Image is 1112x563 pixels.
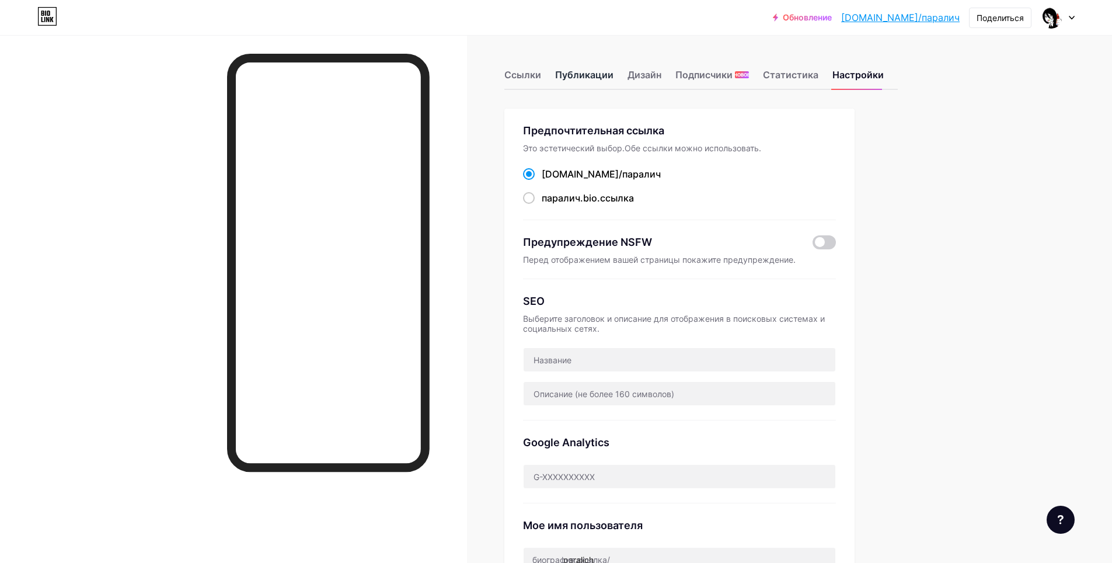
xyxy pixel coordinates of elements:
[580,192,634,204] ya-tr-span: .bio.ссылка
[523,255,796,265] ya-tr-span: Перед отображением вашей страницы покажите предупреждение.
[625,143,761,153] ya-tr-span: Обе ссылки можно использовать.
[523,143,625,153] ya-tr-span: Это эстетический выбор.
[523,236,652,248] ya-tr-span: Предупреждение NSFW
[841,11,960,25] a: [DOMAIN_NAME]/паралич
[555,68,613,82] ya-tr-span: Публикации
[523,314,825,333] ya-tr-span: Выберите заголовок и описание для отображения в поисковых системах и социальных сетях.
[734,72,750,78] ya-tr-span: НОВОЕ
[1040,6,1062,29] img: паралич
[523,519,643,531] ya-tr-span: Мое имя пользователя
[523,436,609,449] ya-tr-span: Google Analytics
[542,168,622,180] ya-tr-span: [DOMAIN_NAME]/
[523,124,664,137] ya-tr-span: Предпочтительная ссылка
[504,69,541,81] ya-tr-span: Ссылки
[832,69,884,81] ya-tr-span: Настройки
[542,192,580,204] ya-tr-span: паралич
[523,295,545,307] ya-tr-span: SEO
[977,13,1024,23] ya-tr-span: Поделиться
[622,168,661,180] ya-tr-span: паралич
[841,12,960,23] ya-tr-span: [DOMAIN_NAME]/паралич
[675,68,733,82] ya-tr-span: Подписчики
[628,69,661,81] ya-tr-span: Дизайн
[763,69,818,81] ya-tr-span: Статистика
[783,13,832,22] ya-tr-span: Обновление
[524,348,835,371] input: Название
[524,382,835,405] input: Описание (не более 160 символов)
[524,465,835,488] input: G-XXXXXXXXXX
